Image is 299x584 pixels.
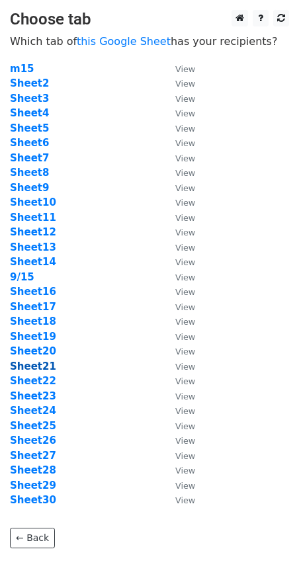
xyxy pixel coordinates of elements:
small: View [175,347,195,356]
a: Sheet3 [10,93,49,104]
a: Sheet26 [10,435,56,446]
a: Sheet25 [10,420,56,432]
a: Sheet4 [10,107,49,119]
a: View [162,226,195,238]
a: Sheet18 [10,315,56,327]
a: View [162,93,195,104]
small: View [175,138,195,148]
strong: m15 [10,63,34,75]
a: View [162,63,195,75]
a: Sheet17 [10,301,56,313]
small: View [175,332,195,342]
small: View [175,183,195,193]
a: Sheet16 [10,286,56,298]
small: View [175,228,195,237]
a: Sheet24 [10,405,56,417]
small: View [175,436,195,446]
a: Sheet5 [10,122,49,134]
a: 9/15 [10,271,34,283]
a: View [162,390,195,402]
small: View [175,64,195,74]
small: View [175,495,195,505]
small: View [175,257,195,267]
a: View [162,450,195,462]
small: View [175,243,195,253]
strong: Sheet22 [10,375,56,387]
a: View [162,256,195,268]
a: Sheet14 [10,256,56,268]
small: View [175,272,195,282]
small: View [175,79,195,89]
small: View [175,421,195,431]
small: View [175,406,195,416]
a: View [162,241,195,253]
a: View [162,286,195,298]
a: Sheet20 [10,345,56,357]
strong: Sheet8 [10,167,49,179]
a: View [162,212,195,224]
a: Sheet28 [10,464,56,476]
small: View [175,94,195,104]
h3: Choose tab [10,10,289,29]
a: Sheet7 [10,152,49,164]
a: View [162,315,195,327]
a: View [162,494,195,506]
small: View [175,392,195,401]
small: View [175,376,195,386]
small: View [175,153,195,163]
small: View [175,287,195,297]
iframe: Chat Widget [233,521,299,584]
a: View [162,122,195,134]
a: Sheet6 [10,137,49,149]
small: View [175,213,195,223]
a: Sheet13 [10,241,56,253]
a: View [162,301,195,313]
small: View [175,466,195,476]
a: View [162,77,195,89]
a: Sheet27 [10,450,56,462]
small: View [175,362,195,372]
a: View [162,182,195,194]
strong: Sheet21 [10,360,56,372]
a: Sheet2 [10,77,49,89]
a: View [162,137,195,149]
a: Sheet12 [10,226,56,238]
a: View [162,405,195,417]
a: Sheet19 [10,331,56,343]
a: Sheet11 [10,212,56,224]
a: View [162,152,195,164]
a: View [162,375,195,387]
a: View [162,480,195,491]
a: Sheet30 [10,494,56,506]
a: Sheet29 [10,480,56,491]
a: View [162,435,195,446]
p: Which tab of has your recipients? [10,34,289,48]
a: this Google Sheet [77,35,171,48]
a: View [162,331,195,343]
a: Sheet9 [10,182,49,194]
small: View [175,168,195,178]
a: View [162,360,195,372]
a: Sheet10 [10,196,56,208]
a: Sheet23 [10,390,56,402]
